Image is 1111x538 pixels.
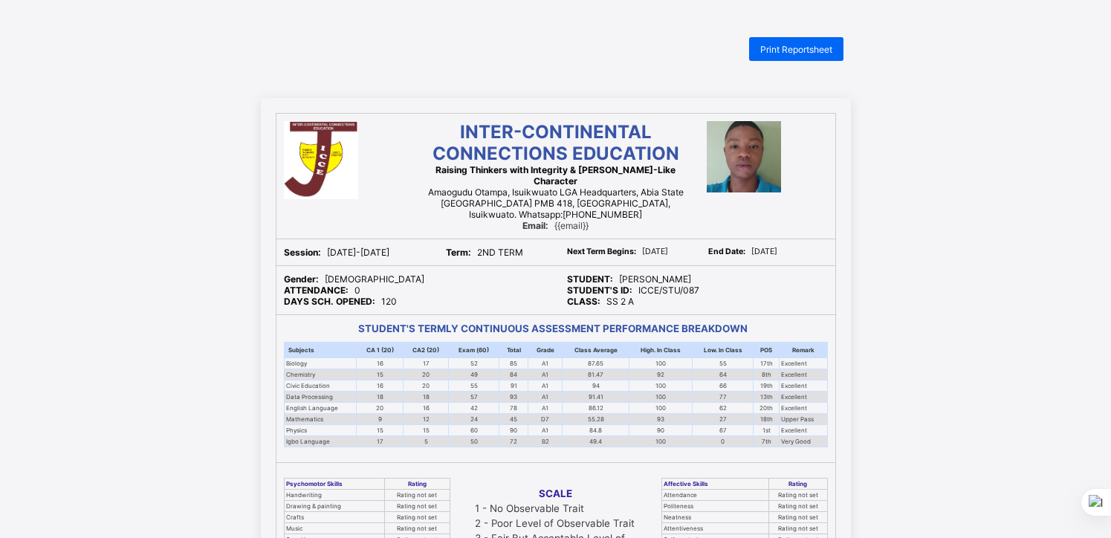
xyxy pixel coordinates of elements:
[404,369,449,380] td: 20
[528,436,563,447] td: B2
[629,425,693,436] td: 90
[754,358,780,369] td: 17th
[385,490,450,501] td: Rating not set
[708,247,745,256] b: End Date:
[528,343,563,358] th: Grade
[693,343,754,358] th: Low. In Class
[284,490,385,501] td: Handwriting
[449,369,499,380] td: 49
[499,392,528,403] td: 93
[499,380,528,392] td: 91
[284,436,357,447] td: Igbo Language
[780,392,827,403] td: Excellent
[754,343,780,358] th: POS
[474,516,638,530] td: 2 - Poor Level of Observable Trait
[385,479,450,490] th: Rating
[629,369,693,380] td: 92
[404,425,449,436] td: 15
[629,392,693,403] td: 100
[563,358,629,369] td: 87.65
[284,403,357,414] td: English Language
[499,436,528,447] td: 72
[449,414,499,425] td: 24
[449,392,499,403] td: 57
[780,343,827,358] th: Remark
[284,369,357,380] td: Chemistry
[754,392,780,403] td: 13th
[528,369,563,380] td: A1
[522,220,589,231] span: {{email}}
[284,296,397,307] span: 120
[385,501,450,512] td: Rating not set
[780,403,827,414] td: Excellent
[284,512,385,523] td: Crafts
[357,343,404,358] th: CA 1 (20)
[357,436,404,447] td: 17
[385,523,450,534] td: Rating not set
[693,392,754,403] td: 77
[446,247,523,258] span: 2ND TERM
[385,512,450,523] td: Rating not set
[357,425,404,436] td: 15
[522,220,548,231] b: Email:
[404,343,449,358] th: CA2 (20)
[284,380,357,392] td: Civic Education
[563,343,629,358] th: Class Average
[754,436,780,447] td: 7th
[284,392,357,403] td: Data Processing
[768,512,827,523] td: Rating not set
[284,523,385,534] td: Music
[693,358,754,369] td: 55
[284,273,319,285] b: Gender:
[563,369,629,380] td: 81.47
[528,414,563,425] td: D7
[284,296,375,307] b: DAYS SCH. OPENED:
[284,358,357,369] td: Biology
[567,296,634,307] span: SS 2 A
[357,358,404,369] td: 16
[693,403,754,414] td: 62
[528,425,563,436] td: A1
[404,403,449,414] td: 16
[404,380,449,392] td: 20
[449,425,499,436] td: 60
[780,358,827,369] td: Excellent
[661,523,768,534] td: Attentiveness
[563,436,629,447] td: 49.4
[284,414,357,425] td: Mathematics
[528,392,563,403] td: A1
[567,273,613,285] b: STUDENT:
[449,380,499,392] td: 55
[284,273,424,285] span: [DEMOGRAPHIC_DATA]
[754,369,780,380] td: 8th
[563,403,629,414] td: 86.12
[446,247,471,258] b: Term:
[563,425,629,436] td: 84.8
[404,392,449,403] td: 18
[693,369,754,380] td: 64
[284,247,321,258] b: Session:
[629,403,693,414] td: 100
[357,392,404,403] td: 18
[499,343,528,358] th: Total
[404,436,449,447] td: 5
[780,414,827,425] td: Upper Pass
[358,323,748,334] b: STUDENT'S TERMLY CONTINUOUS ASSESSMENT PERFORMANCE BREAKDOWN
[404,358,449,369] td: 17
[629,358,693,369] td: 100
[435,164,676,187] span: Raising Thinkers with Integrity & [PERSON_NAME]-Like Character
[284,479,385,490] th: Psychomotor Skills
[693,414,754,425] td: 27
[433,121,679,164] span: INTER-CONTINENTAL CONNECTIONS EDUCATION
[567,296,600,307] b: CLASS:
[629,414,693,425] td: 93
[284,285,349,296] b: ATTENDANCE:
[661,479,768,490] th: Affective Skills
[760,44,832,55] span: Print Reportsheet
[780,380,827,392] td: Excellent
[357,369,404,380] td: 15
[284,425,357,436] td: Physics
[474,487,638,500] th: SCALE
[449,358,499,369] td: 52
[357,403,404,414] td: 20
